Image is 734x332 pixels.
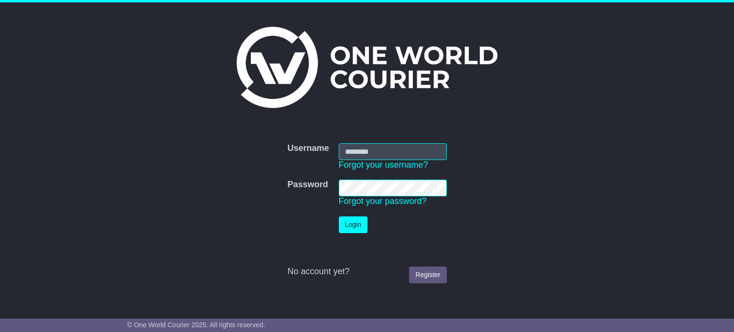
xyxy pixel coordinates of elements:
[287,143,329,154] label: Username
[339,196,427,206] a: Forgot your password?
[127,321,265,329] span: © One World Courier 2025. All rights reserved.
[287,180,328,190] label: Password
[287,267,446,277] div: No account yet?
[237,27,497,108] img: One World
[339,216,367,233] button: Login
[339,160,428,170] a: Forgot your username?
[409,267,446,283] a: Register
